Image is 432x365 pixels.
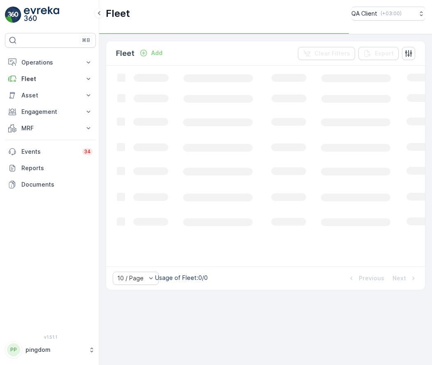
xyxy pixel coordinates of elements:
[5,120,96,136] button: MRF
[5,7,21,23] img: logo
[21,148,77,156] p: Events
[21,124,79,132] p: MRF
[24,7,59,23] img: logo_light-DOdMpM7g.png
[393,274,406,282] p: Next
[84,148,91,155] p: 34
[5,104,96,120] button: Engagement
[5,54,96,71] button: Operations
[5,160,96,176] a: Reports
[375,49,394,58] p: Export
[5,87,96,104] button: Asset
[358,47,399,60] button: Export
[21,91,79,99] p: Asset
[5,341,96,358] button: PPpingdom
[82,37,90,44] p: ⌘B
[314,49,350,58] p: Clear Filters
[351,7,425,21] button: QA Client(+03:00)
[26,346,84,354] p: pingdom
[21,58,79,67] p: Operations
[106,7,130,20] p: Fleet
[5,176,96,193] a: Documents
[116,48,135,59] p: Fleet
[21,75,79,83] p: Fleet
[5,143,96,160] a: Events34
[381,10,402,17] p: ( +03:00 )
[359,274,384,282] p: Previous
[21,164,93,172] p: Reports
[21,108,79,116] p: Engagement
[351,9,377,18] p: QA Client
[346,273,385,283] button: Previous
[392,273,418,283] button: Next
[7,343,20,356] div: PP
[298,47,355,60] button: Clear Filters
[5,335,96,340] span: v 1.51.1
[5,71,96,87] button: Fleet
[136,48,166,58] button: Add
[151,49,163,57] p: Add
[21,180,93,189] p: Documents
[155,274,208,282] p: Usage of Fleet : 0/0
